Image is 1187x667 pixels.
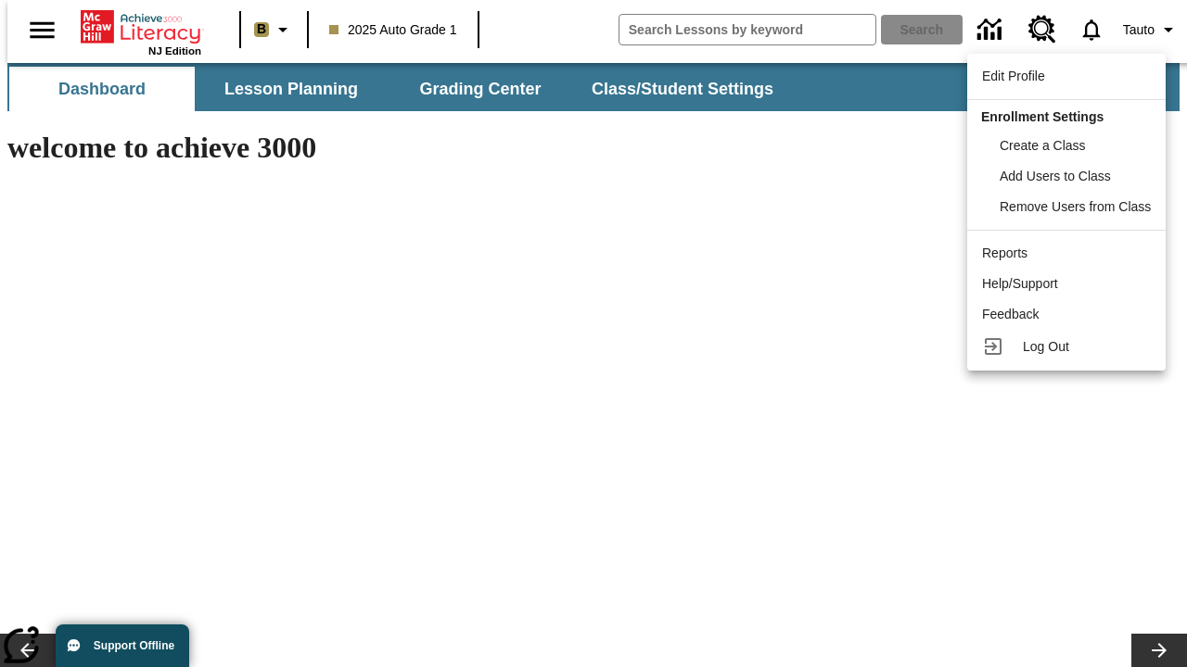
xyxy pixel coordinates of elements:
[1000,199,1151,214] span: Remove Users from Class
[1000,138,1086,153] span: Create a Class
[1000,169,1111,183] span: Add Users to Class
[1023,339,1069,354] span: Log Out
[981,109,1104,124] span: Enrollment Settings
[982,276,1058,291] span: Help/Support
[982,245,1027,260] span: Reports
[982,307,1039,321] span: Feedback
[982,69,1045,83] span: Edit Profile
